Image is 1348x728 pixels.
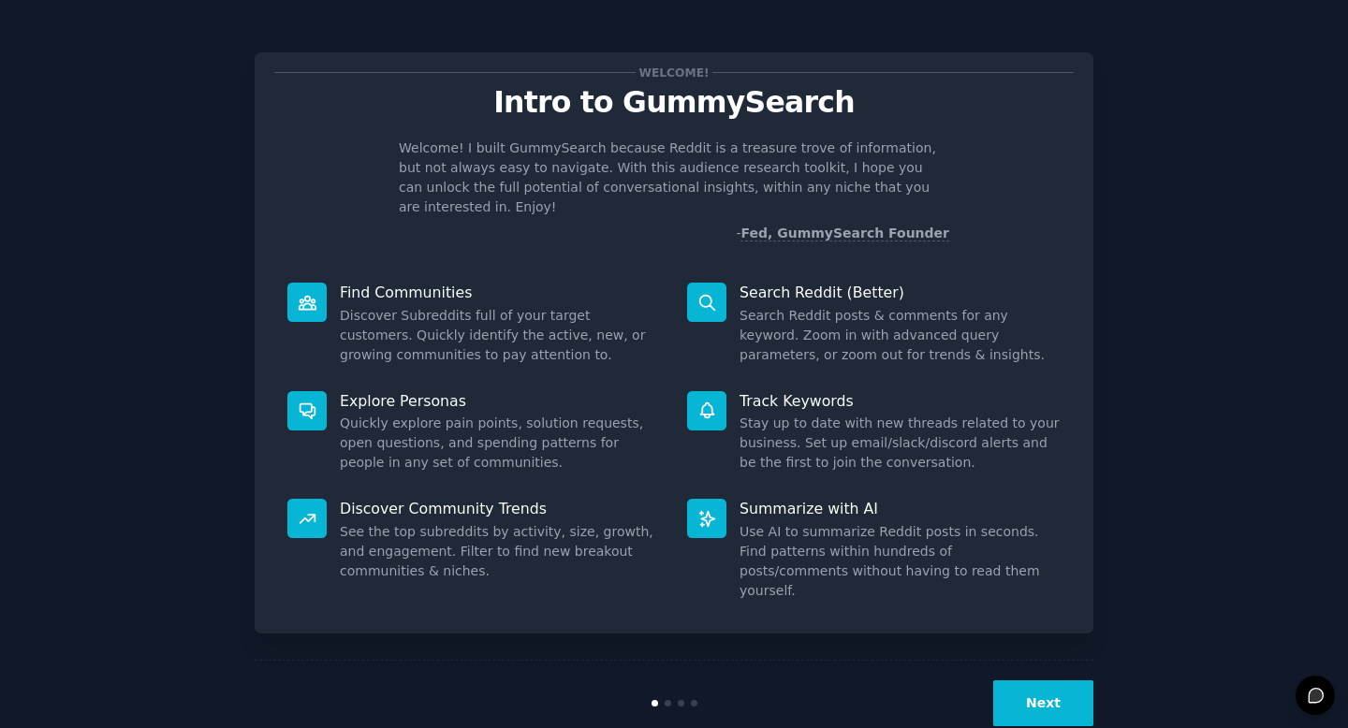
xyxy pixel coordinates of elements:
[340,414,661,473] dd: Quickly explore pain points, solution requests, open questions, and spending patterns for people ...
[740,499,1061,518] p: Summarize with AI
[340,391,661,411] p: Explore Personas
[340,283,661,302] p: Find Communities
[740,306,1061,365] dd: Search Reddit posts & comments for any keyword. Zoom in with advanced query parameters, or zoom o...
[736,224,949,243] div: -
[740,522,1061,601] dd: Use AI to summarize Reddit posts in seconds. Find patterns within hundreds of posts/comments with...
[274,86,1074,119] p: Intro to GummySearch
[399,138,949,217] p: Welcome! I built GummySearch because Reddit is a treasure trove of information, but not always ea...
[340,306,661,365] dd: Discover Subreddits full of your target customers. Quickly identify the active, new, or growing c...
[993,680,1093,726] button: Next
[740,414,1061,473] dd: Stay up to date with new threads related to your business. Set up email/slack/discord alerts and ...
[740,226,949,241] a: Fed, GummySearch Founder
[636,63,712,82] span: Welcome!
[340,522,661,581] dd: See the top subreddits by activity, size, growth, and engagement. Filter to find new breakout com...
[340,499,661,518] p: Discover Community Trends
[740,391,1061,411] p: Track Keywords
[740,283,1061,302] p: Search Reddit (Better)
